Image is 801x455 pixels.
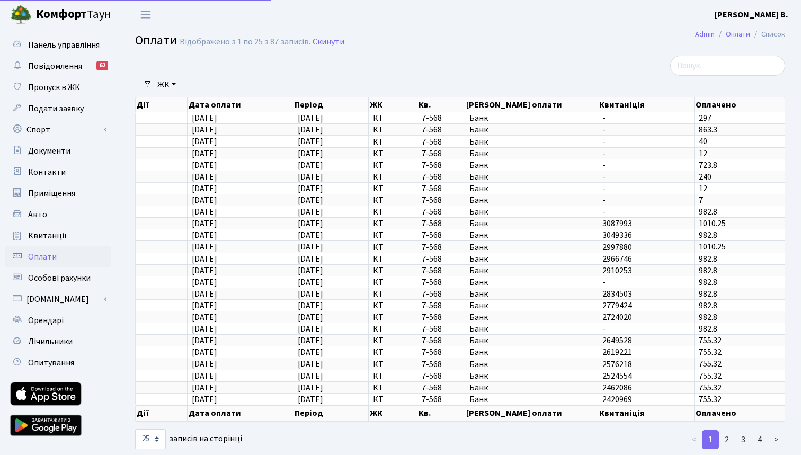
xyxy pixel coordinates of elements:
[422,208,460,216] span: 7-568
[602,395,690,404] span: 2420969
[5,56,111,77] a: Повідомлення62
[602,290,690,298] span: 2834503
[192,288,217,300] span: [DATE]
[602,336,690,345] span: 2649528
[699,265,717,276] span: 982.8
[469,255,593,263] span: Банк
[602,149,690,158] span: -
[373,360,413,369] span: КТ
[28,166,66,178] span: Контакти
[469,243,593,252] span: Банк
[602,372,690,380] span: 2524554
[422,173,460,181] span: 7-568
[699,124,717,136] span: 863.3
[373,301,413,310] span: КТ
[469,161,593,169] span: Банк
[469,219,593,228] span: Банк
[5,352,111,373] a: Опитування
[422,395,460,404] span: 7-568
[192,323,217,335] span: [DATE]
[298,206,323,218] span: [DATE]
[699,218,726,229] span: 1010.25
[417,405,465,421] th: Кв.
[699,288,717,300] span: 982.8
[695,29,715,40] a: Admin
[726,29,750,40] a: Оплати
[469,336,593,345] span: Банк
[768,430,785,449] a: >
[699,242,726,253] span: 1010.25
[298,335,323,346] span: [DATE]
[699,346,722,358] span: 755.32
[298,124,323,136] span: [DATE]
[699,148,707,159] span: 12
[192,394,217,405] span: [DATE]
[469,301,593,310] span: Банк
[5,204,111,225] a: Авто
[373,325,413,333] span: КТ
[602,243,690,252] span: 2997880
[373,372,413,380] span: КТ
[135,429,166,449] select: записів на сторінці
[602,266,690,275] span: 2910253
[718,430,735,449] a: 2
[28,103,84,114] span: Подати заявку
[192,159,217,171] span: [DATE]
[715,9,788,21] b: [PERSON_NAME] В.
[422,219,460,228] span: 7-568
[298,136,323,148] span: [DATE]
[192,171,217,183] span: [DATE]
[373,138,413,146] span: КТ
[192,300,217,311] span: [DATE]
[5,140,111,162] a: Документи
[422,196,460,204] span: 7-568
[298,311,323,323] span: [DATE]
[132,6,159,23] button: Переключити навігацію
[602,255,690,263] span: 2966746
[28,145,70,157] span: Документи
[298,242,323,253] span: [DATE]
[28,272,91,284] span: Особові рахунки
[699,335,722,346] span: 755.32
[699,183,707,194] span: 12
[298,370,323,382] span: [DATE]
[373,208,413,216] span: КТ
[422,325,460,333] span: 7-568
[5,119,111,140] a: Спорт
[298,359,323,370] span: [DATE]
[373,114,413,122] span: КТ
[373,219,413,228] span: КТ
[422,138,460,146] span: 7-568
[298,148,323,159] span: [DATE]
[602,208,690,216] span: -
[36,6,87,23] b: Комфорт
[469,383,593,392] span: Банк
[153,76,180,94] a: ЖК
[469,313,593,322] span: Банк
[373,395,413,404] span: КТ
[602,231,690,239] span: 3049336
[369,405,417,421] th: ЖК
[469,278,593,287] span: Банк
[5,289,111,310] a: [DOMAIN_NAME]
[5,162,111,183] a: Контакти
[298,194,323,206] span: [DATE]
[28,336,73,347] span: Лічильники
[422,255,460,263] span: 7-568
[602,301,690,310] span: 2779424
[602,126,690,134] span: -
[298,265,323,276] span: [DATE]
[298,229,323,241] span: [DATE]
[695,405,785,421] th: Оплачено
[422,184,460,193] span: 7-568
[699,171,711,183] span: 240
[5,77,111,98] a: Пропуск в ЖК
[469,348,593,356] span: Банк
[699,276,717,288] span: 982.8
[422,290,460,298] span: 7-568
[422,114,460,122] span: 7-568
[192,112,217,124] span: [DATE]
[465,97,598,112] th: [PERSON_NAME] оплати
[750,29,785,40] li: Список
[96,61,108,70] div: 62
